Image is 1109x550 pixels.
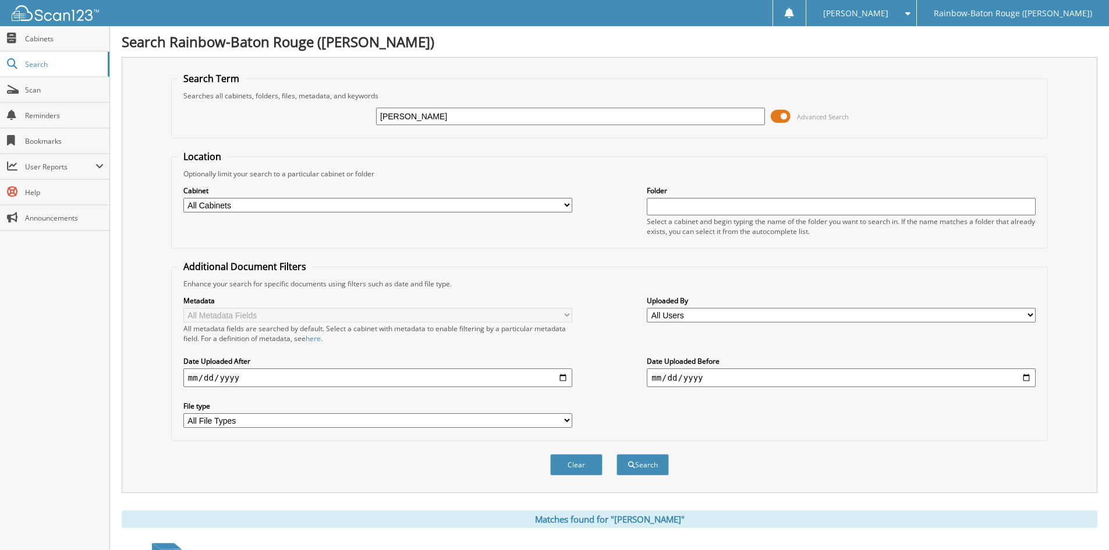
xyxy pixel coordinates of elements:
span: Reminders [25,111,104,120]
img: scan123-logo-white.svg [12,5,99,21]
div: Optionally limit your search to a particular cabinet or folder [178,169,1041,179]
label: Metadata [183,296,572,306]
input: end [647,368,1036,387]
span: Announcements [25,213,104,223]
legend: Additional Document Filters [178,260,312,273]
button: Search [616,454,669,476]
button: Clear [550,454,603,476]
label: Uploaded By [647,296,1036,306]
div: All metadata fields are searched by default. Select a cabinet with metadata to enable filtering b... [183,324,572,343]
span: User Reports [25,162,95,172]
span: Advanced Search [797,112,849,121]
div: Matches found for "[PERSON_NAME]" [122,510,1097,528]
span: Search [25,59,102,69]
label: Date Uploaded Before [647,356,1036,366]
legend: Search Term [178,72,245,85]
span: Rainbow-Baton Rouge ([PERSON_NAME]) [934,10,1092,17]
input: start [183,368,572,387]
div: Enhance your search for specific documents using filters such as date and file type. [178,279,1041,289]
label: Date Uploaded After [183,356,572,366]
label: Folder [647,186,1036,196]
span: Help [25,187,104,197]
h1: Search Rainbow-Baton Rouge ([PERSON_NAME]) [122,32,1097,51]
div: Searches all cabinets, folders, files, metadata, and keywords [178,91,1041,101]
div: Select a cabinet and begin typing the name of the folder you want to search in. If the name match... [647,217,1036,236]
span: Scan [25,85,104,95]
label: Cabinet [183,186,572,196]
legend: Location [178,150,227,163]
span: Bookmarks [25,136,104,146]
span: [PERSON_NAME] [823,10,888,17]
span: Cabinets [25,34,104,44]
label: File type [183,401,572,411]
a: here [306,333,321,343]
